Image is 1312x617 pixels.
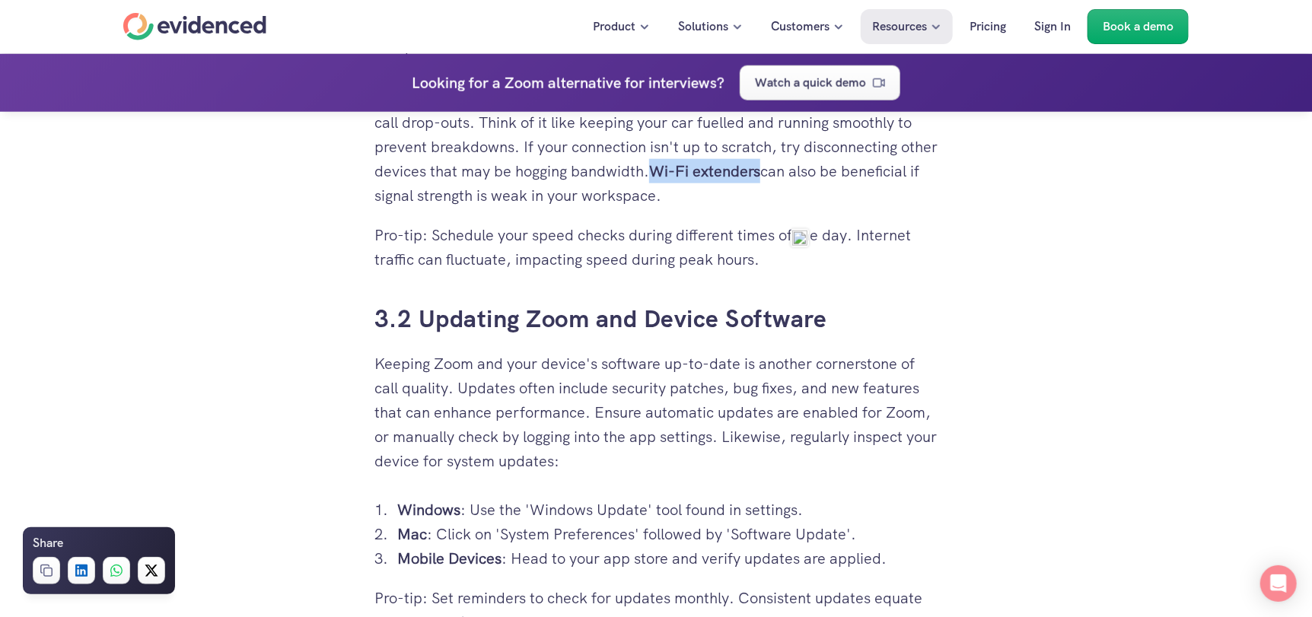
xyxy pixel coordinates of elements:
h4: Looking for a Zoom alternative for interviews? [412,70,724,94]
p: Solutions [678,17,728,37]
p: : Use the 'Windows Update' tool found in settings. [397,498,938,522]
p: Book a demo [1103,17,1173,37]
strong: Wi-Fi extenders [649,161,760,181]
p: Watch a quick demo [755,72,866,92]
a: Pricing [958,9,1017,44]
div: Open Intercom Messenger [1260,565,1297,602]
p: Keeping Zoom and your device's software up-to-date is another cornerstone of call quality. Update... [374,351,938,473]
p: Resources [872,17,927,37]
strong: Mac [397,524,427,544]
p: Pricing [970,17,1006,37]
p: Pro-tip: Schedule your speed checks during different times of the day. Internet traffic can fluct... [374,223,938,272]
p: Periodic checks allow you to identify potential problems, avoiding those awkward call drop-outs. ... [374,86,938,208]
p: Customers [771,17,830,37]
p: : Head to your app store and verify updates are applied. [397,546,938,571]
p: Product [593,17,635,37]
strong: Windows [397,500,460,520]
h6: Share [33,533,63,553]
a: Watch a quick demo [740,65,900,100]
p: Sign In [1034,17,1071,37]
strong: Mobile Devices [397,549,502,568]
p: : Click on 'System Preferences' followed by 'Software Update'. [397,522,938,546]
a: Home [123,13,266,40]
a: Sign In [1023,9,1082,44]
a: Book a demo [1087,9,1189,44]
a: 3.2 Updating Zoom and Device Software [374,303,827,335]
